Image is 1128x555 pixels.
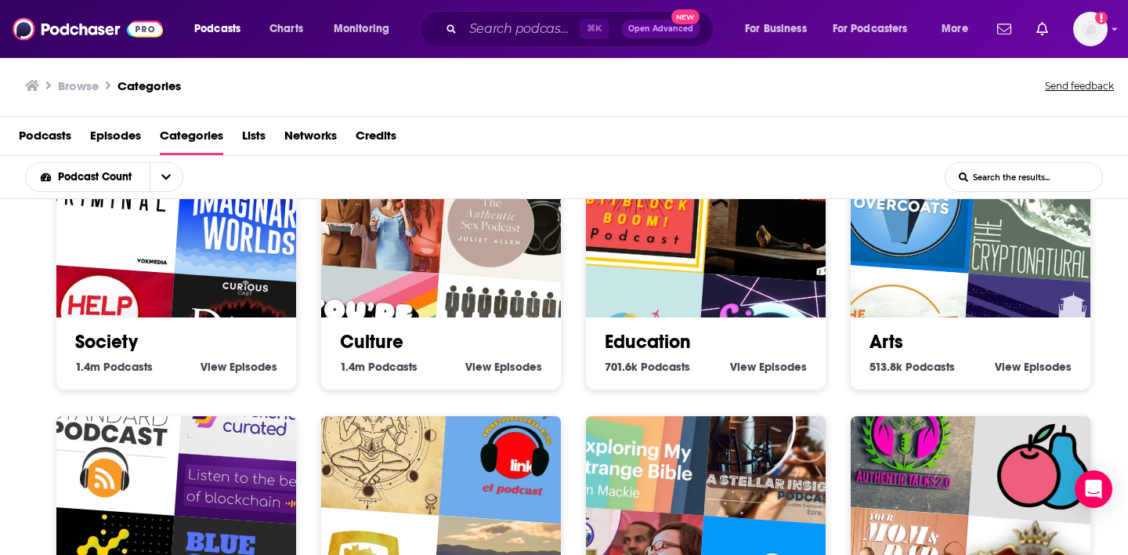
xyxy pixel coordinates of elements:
[356,123,396,155] a: Credits
[641,360,690,374] span: Podcasts
[833,18,908,40] span: For Podcasters
[1073,12,1108,46] span: Logged in as Jlescht
[745,18,807,40] span: For Business
[284,123,337,155] a: Networks
[465,360,542,374] a: View Culture Episodes
[671,9,700,24] span: New
[269,18,303,40] span: Charts
[1075,470,1112,508] div: Open Intercom Messenger
[75,360,100,374] span: 1.4m
[969,130,1123,284] img: The Cryptonaturalist
[201,360,226,374] span: View
[334,18,389,40] span: Monitoring
[160,123,223,155] a: Categories
[242,123,266,155] a: Lists
[759,360,807,374] span: Episodes
[368,360,418,374] span: Podcasts
[605,360,638,374] span: 701.6k
[869,330,903,354] a: Arts
[991,16,1018,42] a: Show notifications dropdown
[494,360,542,374] span: Episodes
[465,360,491,374] span: View
[117,78,181,93] a: Categories
[869,360,955,374] a: 513.8k Arts Podcasts
[340,360,418,374] a: 1.4m Culture Podcasts
[734,16,826,42] button: open menu
[25,162,208,192] h2: Choose List sort
[103,360,153,374] span: Podcasts
[58,172,137,183] span: Podcast Count
[1073,12,1108,46] img: User Profile
[259,16,313,42] a: Charts
[1095,12,1108,24] svg: Add a profile image
[439,372,593,526] img: Imparables el Podcast
[995,360,1021,374] span: View
[340,330,403,354] a: Culture
[435,11,728,47] div: Search podcasts, credits, & more...
[1073,12,1108,46] button: Show profile menu
[75,330,138,354] a: Society
[439,130,593,284] img: Authentic Sex with Juliet Allen
[730,360,756,374] span: View
[704,130,858,284] img: The Peter McCormack Show
[26,172,150,183] button: open menu
[1040,75,1119,97] button: Send feedback
[19,123,71,155] a: Podcasts
[621,20,700,38] button: Open AdvancedNew
[463,16,580,42] input: Search podcasts, credits, & more...
[31,362,184,516] img: The Bitcoin Standard Podcast
[906,360,955,374] span: Podcasts
[580,19,609,39] span: ⌘ K
[58,78,99,93] h3: Browse
[825,362,978,516] img: Authentic Talks 2.0 with Shanta
[931,16,988,42] button: open menu
[995,360,1072,374] a: View Arts Episodes
[230,360,277,374] span: Episodes
[323,16,410,42] button: open menu
[194,18,240,40] span: Podcasts
[942,18,968,40] span: More
[150,163,183,191] button: open menu
[628,25,693,33] span: Open Advanced
[822,16,931,42] button: open menu
[704,372,858,526] img: A Stellar Insight
[175,130,328,284] img: Imaginary Worlds
[13,14,163,44] img: Podchaser - Follow, Share and Rate Podcasts
[90,123,141,155] a: Episodes
[295,362,449,516] img: Caminhos Do Paganismo
[340,360,365,374] span: 1.4m
[183,16,261,42] button: open menu
[730,360,807,374] a: View Education Episodes
[1024,360,1072,374] span: Episodes
[969,372,1123,526] img: Maintenance Phase
[560,362,714,516] img: Exploring My Strange Bible
[605,360,690,374] a: 701.6k Education Podcasts
[75,360,153,374] a: 1.4m Society Podcasts
[869,360,902,374] span: 513.8k
[175,372,328,526] img: Blockchain Curated - Learn Bitcoin & Cryptocurrency From Investors + Experts
[1030,16,1054,42] a: Show notifications dropdown
[605,330,691,354] a: Education
[201,360,277,374] a: View Society Episodes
